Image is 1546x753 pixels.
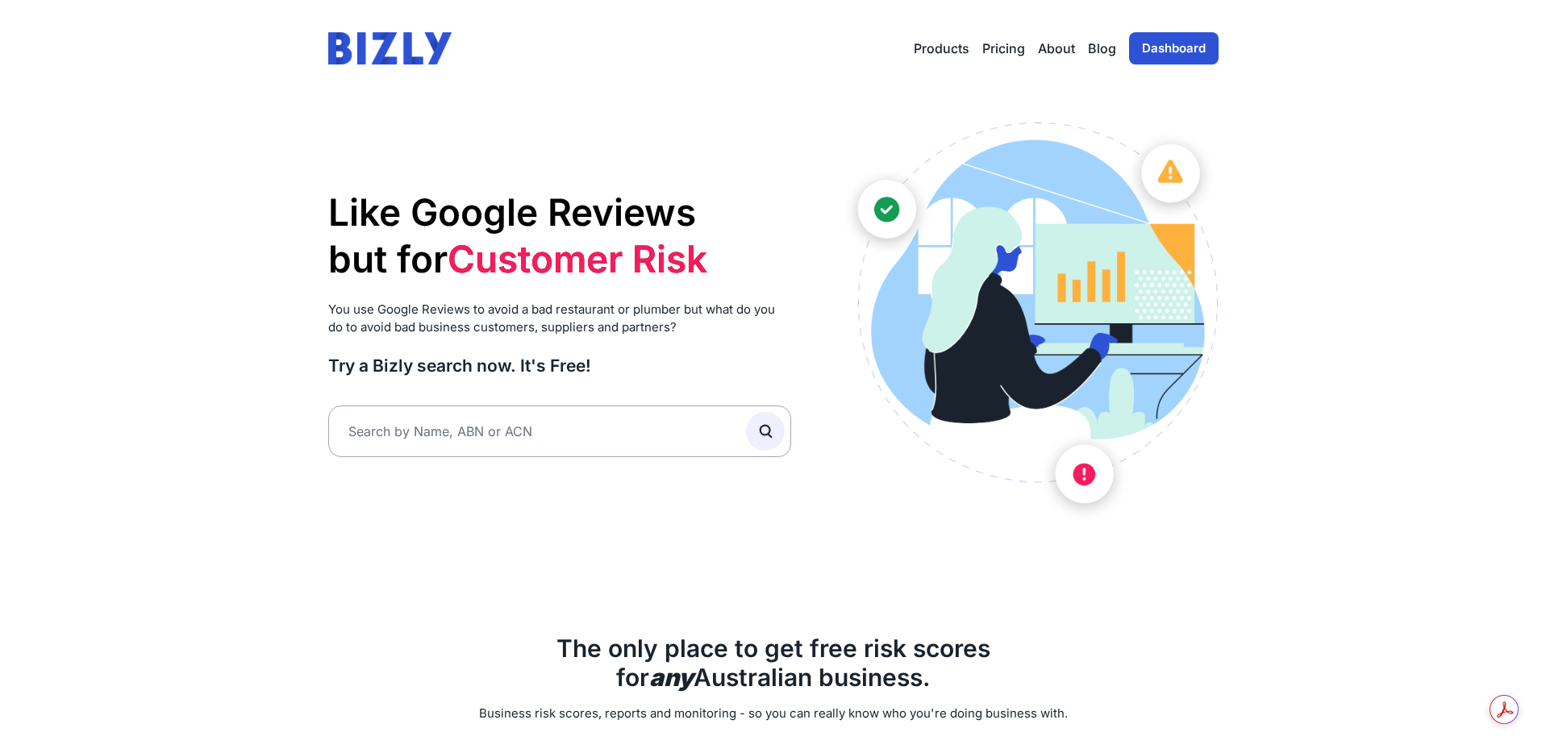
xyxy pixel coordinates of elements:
a: Pricing [982,39,1025,58]
li: Supplier Risk [448,282,707,329]
li: Customer Risk [448,236,707,283]
p: Business risk scores, reports and monitoring - so you can really know who you're doing business w... [328,705,1219,723]
b: any [649,663,694,692]
p: You use Google Reviews to avoid a bad restaurant or plumber but what do you do to avoid bad busin... [328,301,792,337]
a: Blog [1088,39,1116,58]
h1: Like Google Reviews but for [328,189,792,282]
a: Dashboard [1129,32,1219,64]
h2: The only place to get free risk scores for Australian business. [328,634,1219,692]
a: About [1038,39,1075,58]
button: Products [914,39,969,58]
h3: Try a Bizly search now. It's Free! [328,355,792,376]
input: Search by Name, ABN or ACN [328,406,792,457]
